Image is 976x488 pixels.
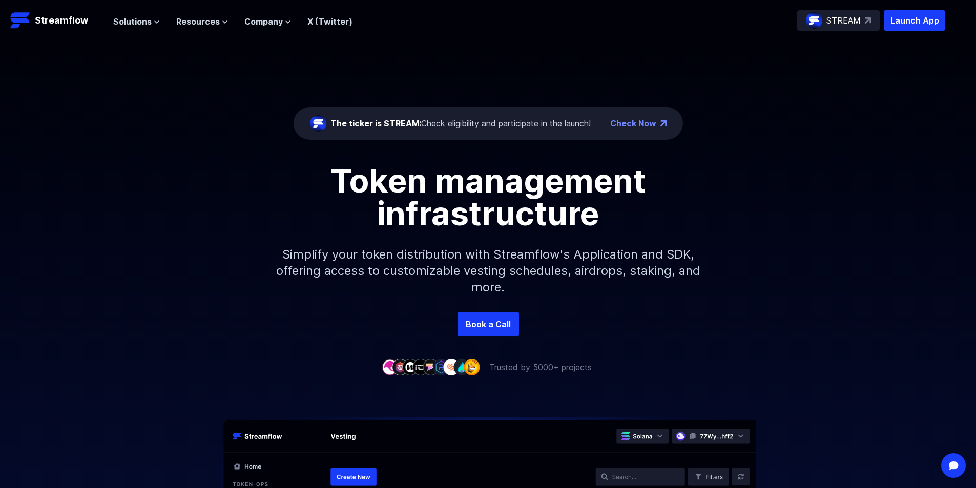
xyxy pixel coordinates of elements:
img: company-8 [453,359,470,375]
h1: Token management infrastructure [258,164,719,230]
img: company-1 [382,359,398,375]
a: X (Twitter) [307,16,352,27]
img: company-2 [392,359,408,375]
p: Simplify your token distribution with Streamflow's Application and SDK, offering access to custom... [268,230,709,312]
a: Book a Call [458,312,519,336]
a: Streamflow [10,10,103,31]
img: company-3 [402,359,419,375]
span: Solutions [113,15,152,28]
img: top-right-arrow.png [660,120,667,126]
img: company-6 [433,359,449,375]
div: Open Intercom Messenger [941,453,966,478]
img: streamflow-logo-circle.png [806,12,822,29]
p: Trusted by 5000+ projects [489,361,592,373]
img: company-5 [423,359,439,375]
img: company-4 [412,359,429,375]
span: The ticker is STREAM: [330,118,421,129]
button: Company [244,15,291,28]
span: Company [244,15,283,28]
img: streamflow-logo-circle.png [310,115,326,132]
button: Launch App [884,10,945,31]
img: top-right-arrow.svg [865,17,871,24]
button: Resources [176,15,228,28]
p: Streamflow [35,13,88,28]
button: Solutions [113,15,160,28]
img: Streamflow Logo [10,10,31,31]
img: company-7 [443,359,460,375]
a: Check Now [610,117,656,130]
span: Resources [176,15,220,28]
div: Check eligibility and participate in the launch! [330,117,591,130]
p: STREAM [826,14,861,27]
a: STREAM [797,10,880,31]
img: company-9 [464,359,480,375]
